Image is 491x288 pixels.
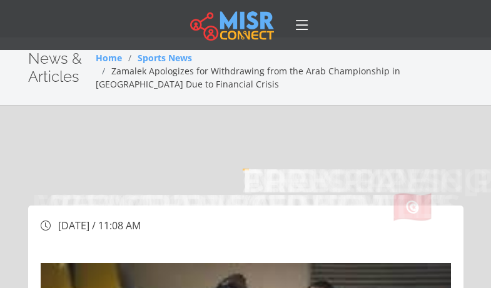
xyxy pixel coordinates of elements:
img: main.misr_connect [190,9,274,41]
span: Zamalek Apologizes for Withdrawing from the Arab Championship in [GEOGRAPHIC_DATA] Due to Financi... [96,65,400,90]
a: Home [96,52,122,64]
span: News & Articles [28,49,82,86]
span: [DATE] / 11:08 AM [58,219,141,232]
a: Sports News [138,52,192,64]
